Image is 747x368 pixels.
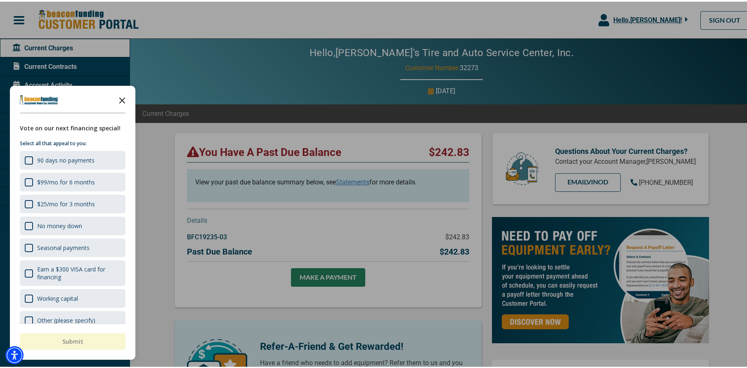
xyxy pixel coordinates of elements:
div: Working capital [37,293,78,301]
img: Company logo [20,93,59,103]
div: $99/mo for 6 months [20,171,125,190]
div: Other (please specify) [37,315,95,323]
div: Seasonal payments [20,237,125,255]
div: $25/mo for 3 months [37,198,95,206]
div: Other (please specify) [20,309,125,328]
button: Submit [20,332,125,348]
div: No money down [37,220,82,228]
div: Accessibility Menu [5,344,24,363]
div: Vote on our next financing special! [20,122,125,131]
div: $99/mo for 6 months [37,177,95,184]
div: Working capital [20,288,125,306]
div: Survey [10,84,135,358]
div: Seasonal payments [37,242,90,250]
button: Close the survey [114,90,130,106]
p: Select all that appeal to you: [20,138,125,146]
div: Earn a $300 VISA card for financing [37,264,121,279]
div: No money down [20,215,125,234]
div: 90 days no payments [20,149,125,168]
div: 90 days no payments [37,155,95,163]
div: Earn a $300 VISA card for financing [20,259,125,284]
div: $25/mo for 3 months [20,193,125,212]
